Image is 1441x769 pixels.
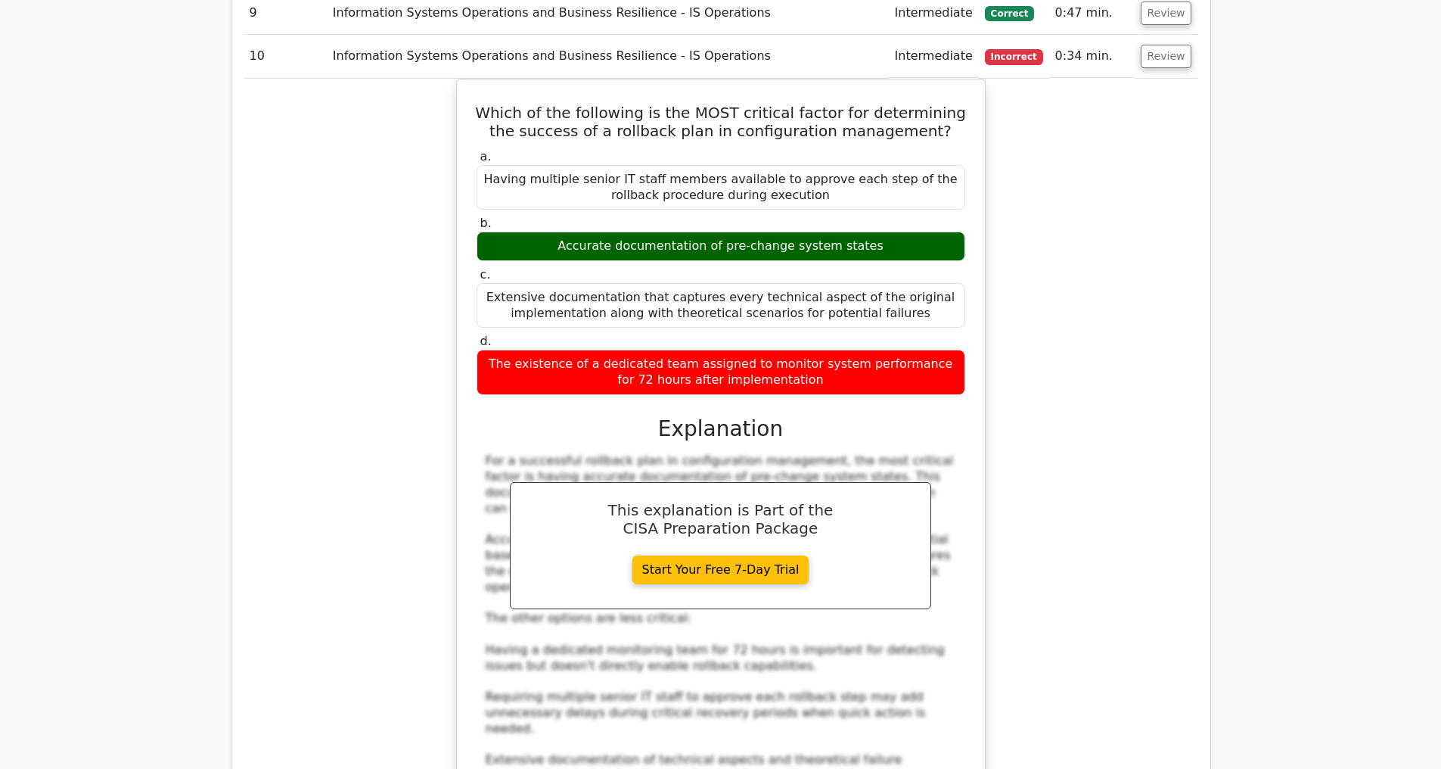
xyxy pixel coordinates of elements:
[480,334,492,348] span: d.
[327,35,889,78] td: Information Systems Operations and Business Resilience - IS Operations
[480,267,491,282] span: c.
[1141,2,1192,25] button: Review
[480,216,492,230] span: b.
[477,232,965,261] div: Accurate documentation of pre-change system states
[477,350,965,395] div: The existence of a dedicated team assigned to monitor system performance for 72 hours after imple...
[1141,45,1192,68] button: Review
[985,49,1043,64] span: Incorrect
[477,165,965,210] div: Having multiple senior IT staff members available to approve each step of the rollback procedure ...
[889,35,979,78] td: Intermediate
[480,149,492,163] span: a.
[985,6,1034,21] span: Correct
[486,416,956,442] h3: Explanation
[632,556,809,584] a: Start Your Free 7-Day Trial
[244,35,327,78] td: 10
[477,283,965,328] div: Extensive documentation that captures every technical aspect of the original implementation along...
[1049,35,1135,78] td: 0:34 min.
[475,104,967,140] h5: Which of the following is the MOST critical factor for determining the success of a rollback plan...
